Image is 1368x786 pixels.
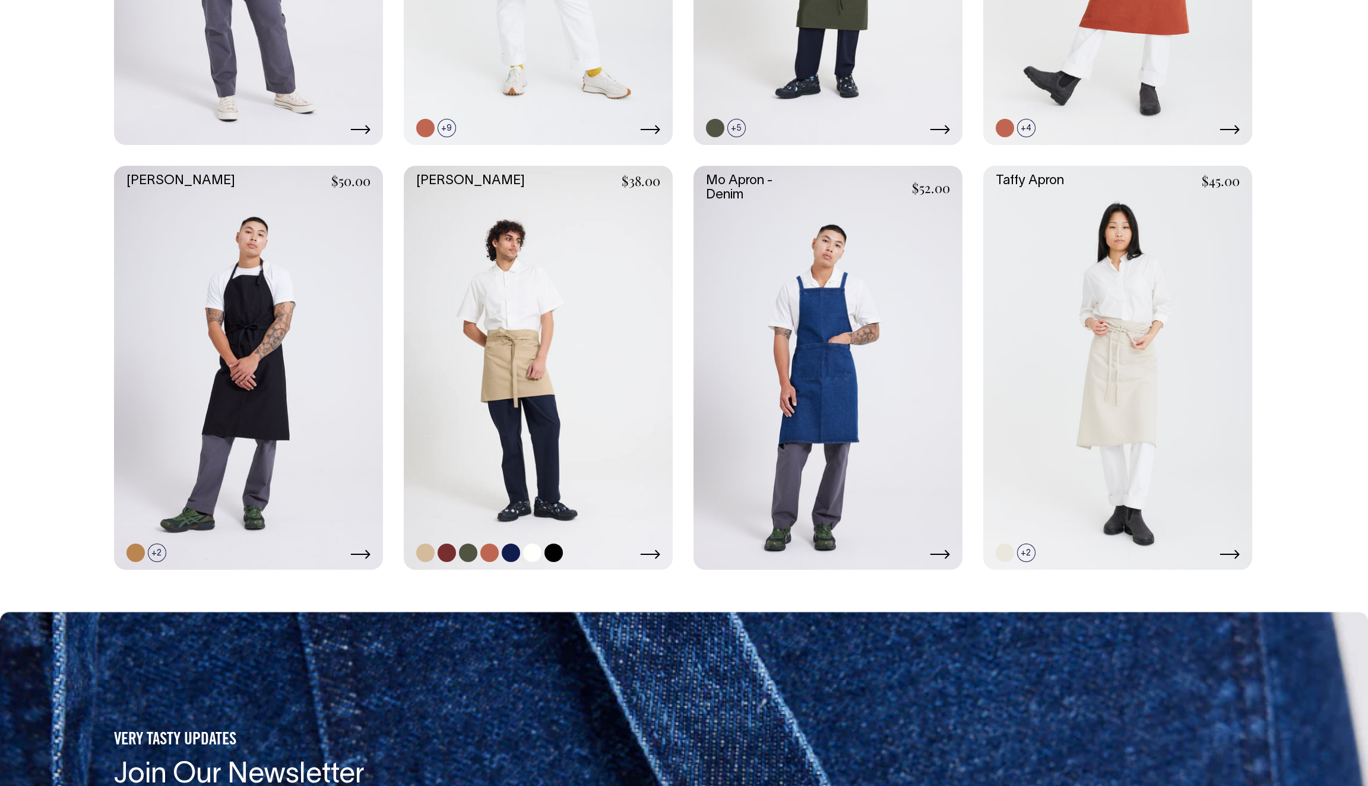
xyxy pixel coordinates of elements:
span: +2 [1017,544,1035,562]
span: +2 [148,544,166,562]
span: +9 [438,119,456,137]
h5: VERY TASTY UPDATES [114,730,456,750]
span: +4 [1017,119,1035,137]
span: +5 [727,119,746,137]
